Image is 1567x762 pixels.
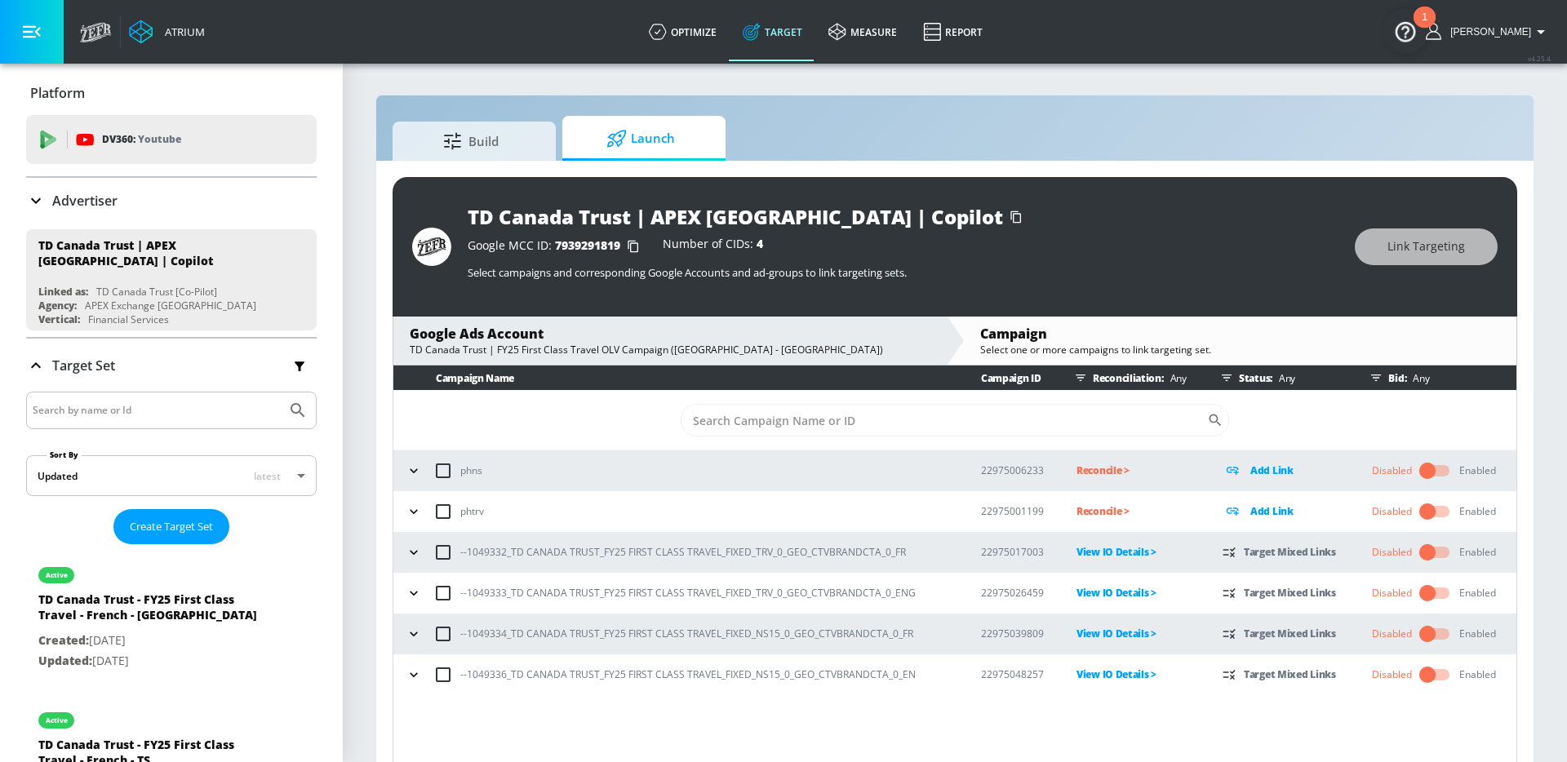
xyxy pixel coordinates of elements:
[409,122,533,161] span: Build
[38,469,78,483] div: Updated
[910,2,996,61] a: Report
[1372,545,1412,560] div: Disabled
[96,285,217,299] div: TD Canada Trust [Co-Pilot]
[38,651,267,671] p: [DATE]
[47,450,82,460] label: Sort By
[681,404,1207,436] input: Search Campaign Name or ID
[130,517,213,536] span: Create Target Set
[1223,461,1346,480] div: Add Link
[1426,22,1551,42] button: [PERSON_NAME]
[757,236,763,251] span: 4
[1068,365,1196,390] div: Reconciliation:
[52,192,118,210] p: Advertiser
[1076,502,1196,521] p: Reconcile >
[38,632,89,648] span: Created:
[1372,504,1412,519] div: Disabled
[980,343,1500,357] div: Select one or more campaigns to link targeting set.
[1459,586,1496,600] div: Enabled
[468,238,646,255] div: Google MCC ID:
[102,131,181,148] p: DV360:
[26,229,317,330] div: TD Canada Trust | APEX [GEOGRAPHIC_DATA] | CopilotLinked as:TD Canada Trust [Co-Pilot]Agency:APEX...
[1250,502,1294,521] p: Add Link
[681,404,1229,436] div: Search CID Name or Number
[1076,665,1196,684] p: View IO Details >
[46,571,68,579] div: active
[1372,586,1412,600] div: Disabled
[1364,365,1508,390] div: Bid:
[38,237,290,268] div: TD Canada Trust | APEX [GEOGRAPHIC_DATA] | Copilot
[1076,583,1196,602] p: View IO Details >
[33,400,280,421] input: Search by name or Id
[981,543,1050,560] p: 22975017003
[1164,370,1187,387] p: Any
[129,20,205,44] a: Atrium
[1459,504,1496,519] div: Enabled
[1272,370,1295,387] p: Any
[730,2,815,61] a: Target
[113,509,229,544] button: Create Target Set
[26,551,317,683] div: activeTD Canada Trust - FY25 First Class Travel - French - [GEOGRAPHIC_DATA]Created:[DATE]Updated...
[1076,461,1196,480] p: Reconcile >
[468,203,1003,230] div: TD Canada Trust | APEX [GEOGRAPHIC_DATA] | Copilot
[88,312,169,326] div: Financial Services
[1244,583,1336,602] p: Target Mixed Links
[815,2,910,61] a: measure
[1528,54,1551,63] span: v 4.25.4
[460,462,482,479] p: phns
[38,631,267,651] p: [DATE]
[1406,370,1429,387] p: Any
[46,716,68,724] div: active
[1076,543,1196,561] p: View IO Details >
[981,462,1050,479] p: 22975006233
[38,312,80,326] div: Vertical:
[460,625,913,642] p: --1049334_TD CANADA TRUST_FY25 FIRST CLASS TRAVEL_FIXED_NS15_0_GEO_CTVBRANDCTA_0_FR
[955,365,1050,391] th: Campaign ID
[410,325,930,343] div: Google Ads Account
[1076,624,1196,643] p: View IO Details >
[26,70,317,116] div: Platform
[981,503,1050,520] p: 22975001199
[1459,545,1496,560] div: Enabled
[981,666,1050,683] p: 22975048257
[1372,667,1412,682] div: Disabled
[555,237,620,253] span: 7939291819
[393,317,946,365] div: Google Ads AccountTD Canada Trust | FY25 First Class Travel OLV Campaign ([GEOGRAPHIC_DATA] - [GE...
[460,503,484,520] p: phtrv
[1372,463,1412,478] div: Disabled
[26,115,317,164] div: DV360: Youtube
[460,666,916,683] p: --1049336_TD CANADA TRUST_FY25 FIRST CLASS TRAVEL_FIXED_NS15_0_GEO_CTVBRANDCTA_0_EN
[1244,665,1336,684] p: Target Mixed Links
[460,584,916,601] p: --1049333_TD CANADA TRUST_FY25 FIRST CLASS TRAVEL_FIXED_TRV_0_GEO_CTVBRANDCTA_0_ENG
[1250,461,1294,480] p: Add Link
[26,178,317,224] div: Advertiser
[636,2,730,61] a: optimize
[1383,8,1428,54] button: Open Resource Center, 1 new notification
[1214,365,1346,390] div: Status:
[38,285,88,299] div: Linked as:
[38,299,77,312] div: Agency:
[1244,624,1336,643] p: Target Mixed Links
[1372,627,1412,641] div: Disabled
[1244,543,1336,561] p: Target Mixed Links
[410,343,930,357] div: TD Canada Trust | FY25 First Class Travel OLV Campaign ([GEOGRAPHIC_DATA] - [GEOGRAPHIC_DATA])
[579,119,703,158] span: Launch
[468,265,1338,280] p: Select campaigns and corresponding Google Accounts and ad-groups to link targeting sets.
[1223,502,1346,521] div: Add Link
[460,543,906,560] p: --1049332_TD CANADA TRUST_FY25 FIRST CLASS TRAVEL_FIXED_TRV_0_GEO_CTVBRANDCTA_0_FR
[30,84,85,102] p: Platform
[663,238,763,255] div: Number of CIDs:
[158,24,205,39] div: Atrium
[1459,627,1496,641] div: Enabled
[981,584,1050,601] p: 22975026459
[38,591,267,631] div: TD Canada Trust - FY25 First Class Travel - French - [GEOGRAPHIC_DATA]
[1459,667,1496,682] div: Enabled
[254,469,281,483] span: latest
